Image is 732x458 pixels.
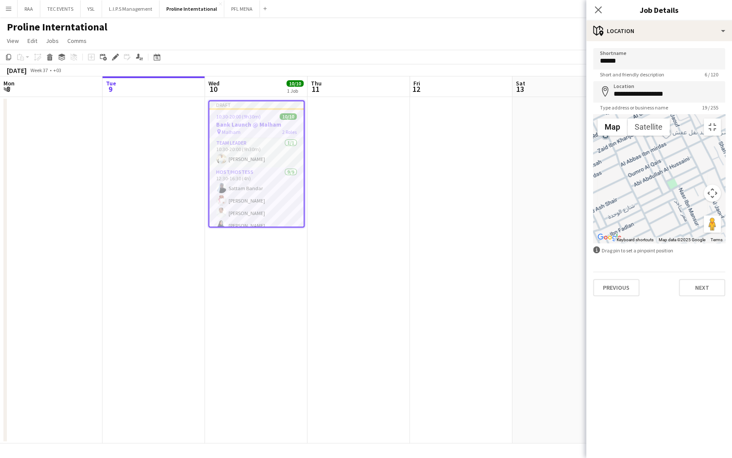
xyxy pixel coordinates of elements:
[209,101,304,108] div: Draft
[105,84,116,94] span: 9
[207,84,220,94] span: 10
[106,79,116,87] span: Tue
[216,113,261,120] span: 10:30-20:00 (9h30m)
[586,21,732,41] div: Location
[617,237,654,243] button: Keyboard shortcuts
[704,185,721,202] button: Map camera controls
[627,118,670,136] button: Show satellite imagery
[593,104,675,111] span: Type address or business name
[679,279,725,296] button: Next
[102,0,160,17] button: L.I.P.S Management
[704,215,721,233] button: Drag Pegman onto the map to open Street View
[7,37,19,45] span: View
[2,84,15,94] span: 8
[595,232,624,243] a: Open this area in Google Maps (opens a new window)
[209,167,304,296] app-card-role: Host/Hostess9/912:30-16:30 (4h)Sattam Bandar[PERSON_NAME][PERSON_NAME][PERSON_NAME]
[18,0,40,17] button: RAA
[597,118,627,136] button: Show street map
[208,79,220,87] span: Wed
[586,4,732,15] h3: Job Details
[311,79,322,87] span: Thu
[7,21,107,33] h1: Proline Interntational
[659,237,705,242] span: Map data ©2025 Google
[209,138,304,167] app-card-role: Team Leader1/110:30-20:00 (9h30m)[PERSON_NAME]
[222,129,241,135] span: Malham
[280,113,297,120] span: 10/10
[595,232,624,243] img: Google
[224,0,260,17] button: PFL MENA
[698,71,725,78] span: 6 / 120
[3,79,15,87] span: Mon
[310,84,322,94] span: 11
[515,84,525,94] span: 13
[28,67,50,73] span: Week 37
[3,35,22,46] a: View
[24,35,41,46] a: Edit
[286,80,304,87] span: 10/10
[42,35,62,46] a: Jobs
[282,129,297,135] span: 2 Roles
[53,67,61,73] div: +03
[695,104,725,111] span: 19 / 255
[40,0,81,17] button: TEC EVENTS
[711,237,723,242] a: Terms (opens in new tab)
[67,37,87,45] span: Comms
[593,279,639,296] button: Previous
[593,246,725,255] div: Drag pin to set a pinpoint position
[704,118,721,136] button: Toggle fullscreen view
[413,79,420,87] span: Fri
[46,37,59,45] span: Jobs
[516,79,525,87] span: Sat
[7,66,27,75] div: [DATE]
[64,35,90,46] a: Comms
[208,100,304,227] app-job-card: Draft10:30-20:00 (9h30m)10/10Bank Launch @ Malham Malham2 RolesTeam Leader1/110:30-20:00 (9h30m)[...
[593,71,671,78] span: Short and friendly description
[209,121,304,128] h3: Bank Launch @ Malham
[287,88,303,94] div: 1 Job
[81,0,102,17] button: YSL
[27,37,37,45] span: Edit
[412,84,420,94] span: 12
[160,0,224,17] button: Proline Interntational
